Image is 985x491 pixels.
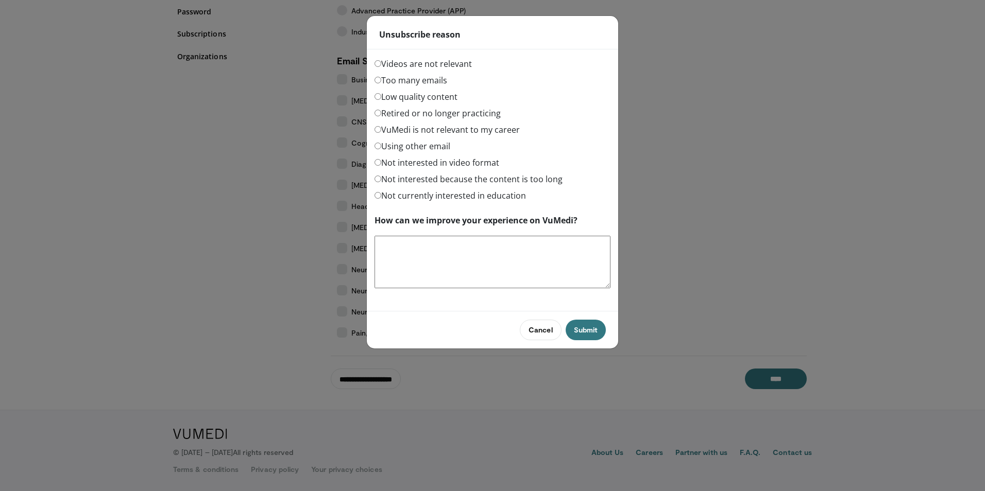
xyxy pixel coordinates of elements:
[379,28,461,41] strong: Unsubscribe reason
[375,192,381,199] input: Not currently interested in education
[375,107,501,119] label: Retired or no longer practicing
[375,74,447,86] label: Too many emails
[375,110,381,116] input: Retired or no longer practicing
[520,320,561,340] button: Cancel
[375,91,457,103] label: Low quality content
[375,189,526,202] label: Not currently interested in education
[375,214,578,226] label: How can we improve your experience on VuMedi?
[375,93,381,100] input: Low quality content
[375,156,499,169] label: Not interested in video format
[566,320,606,340] button: Submit
[375,143,381,149] input: Using other email
[375,159,381,166] input: Not interested in video format
[375,58,472,70] label: Videos are not relevant
[375,124,520,136] label: VuMedi is not relevant to my career
[375,176,381,182] input: Not interested because the content is too long
[375,77,381,83] input: Too many emails
[375,173,563,185] label: Not interested because the content is too long
[375,126,381,133] input: VuMedi is not relevant to my career
[375,60,381,67] input: Videos are not relevant
[375,140,450,152] label: Using other email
